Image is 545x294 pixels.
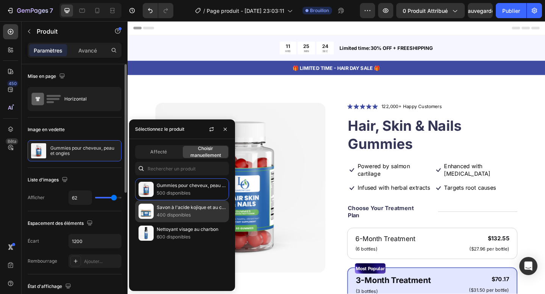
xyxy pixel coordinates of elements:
[139,226,154,241] img: collections
[28,177,59,183] font: Liste d'images
[78,47,97,54] font: Avancé
[135,162,229,175] input: Rechercher dans les paramètres et avancé
[28,238,39,244] font: Écart
[50,7,53,14] font: 7
[203,8,205,14] font: /
[157,190,190,196] font: 500 disponibles
[396,3,465,18] button: 0 produit attribué
[502,8,520,14] font: Publier
[344,154,424,170] p: Enhanced with [MEDICAL_DATA]
[248,232,313,243] p: 6-Month Treatment
[496,3,526,18] button: Publier
[1,47,453,55] p: 🎁 LIMITED TIME - HAIR DAY SALE 🎁
[139,204,154,219] img: collections
[171,31,178,34] p: HRS
[212,24,218,31] div: 24
[468,3,493,18] button: Sauvegarder
[28,220,84,226] font: Espacement des éléments
[28,283,62,289] font: État d'affichage
[248,264,280,274] p: Most Popular
[28,258,57,264] font: Rembourrage
[239,104,424,144] h1: Hair, Skin & Nails Gummies
[207,8,284,14] font: Page produit - [DATE] 23:03:11
[212,31,218,34] p: SEC
[143,3,173,18] div: Annuler/Rétablir
[135,126,184,132] font: Sélectionnez le produit
[69,234,121,248] input: Auto
[344,178,401,186] p: Targets root causes
[248,244,313,252] p: (6 bottles)
[190,145,221,158] font: Choisir manuellement
[250,178,329,186] p: Infused with herbal extracts
[372,245,415,251] p: ($27.96 per bottle)
[403,8,448,14] font: 0 produit attribué
[69,191,92,204] input: Auto
[230,25,453,33] p: Limited time:30% OFF + FREESHIPPING
[248,275,330,289] p: 3-Month Treatment
[139,182,154,197] img: collections
[28,127,65,132] font: Image en vedette
[519,257,537,275] div: Ouvrir Intercom Messenger
[240,200,325,215] p: Choose Your Treatment Plan
[37,28,58,35] font: Produit
[191,31,198,34] p: MIN
[276,90,342,97] p: 122,000+ Happy Customers
[371,232,416,241] div: $132.55
[157,212,191,218] font: 400 disponibles
[8,139,16,144] font: Bêta
[64,96,87,102] font: Horizontal
[9,81,17,86] font: 450
[84,258,103,264] font: Ajouter...
[50,145,115,156] font: Gummies pour cheveux, peau et ongles
[28,73,56,79] font: Mise en page
[34,47,62,54] font: Paramètres
[171,24,178,31] div: 11
[250,154,329,170] p: Powered by salmon cartilage
[371,276,416,286] div: $70.17
[310,8,329,13] font: Brouillon
[28,195,45,200] font: Afficher
[128,21,545,294] iframe: Zone de conception
[31,143,46,158] img: image des caractéristiques du produit
[464,8,497,14] font: Sauvegarder
[191,24,198,31] div: 25
[157,234,190,240] font: 600 disponibles
[157,226,218,232] font: Nettoyant visage au charbon
[157,183,241,188] font: Gummies pour cheveux, peau et ongles
[157,204,238,210] font: Savon à l'acide kojique et au curcuma
[37,27,101,36] p: Produit
[3,3,56,18] button: 7
[150,149,167,155] font: Affecté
